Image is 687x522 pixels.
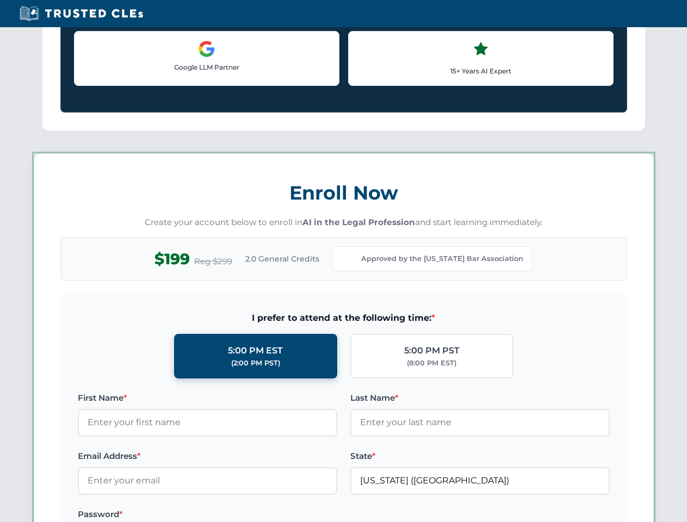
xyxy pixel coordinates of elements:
img: Kentucky Bar [342,251,357,266]
div: (2:00 PM PST) [231,358,280,369]
span: Reg $299 [194,255,232,268]
span: 2.0 General Credits [245,253,319,265]
strong: AI in the Legal Profession [302,217,415,227]
input: Enter your email [78,467,337,494]
label: Last Name [350,391,610,405]
input: Enter your last name [350,409,610,436]
p: 15+ Years AI Expert [357,66,604,76]
p: Google LLM Partner [83,62,330,72]
div: (8:00 PM EST) [407,358,456,369]
p: Create your account below to enroll in and start learning immediately. [60,216,627,229]
input: Kentucky (KY) [350,467,610,494]
label: First Name [78,391,337,405]
input: Enter your first name [78,409,337,436]
label: State [350,450,610,463]
img: Trusted CLEs [16,5,146,22]
label: Password [78,508,337,521]
div: 5:00 PM PST [404,344,460,358]
img: Google [198,40,215,58]
span: I prefer to attend at the following time: [78,311,610,325]
h3: Enroll Now [60,176,627,210]
label: Email Address [78,450,337,463]
span: $199 [154,247,190,271]
span: Approved by the [US_STATE] Bar Association [361,253,523,264]
div: 5:00 PM EST [228,344,283,358]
